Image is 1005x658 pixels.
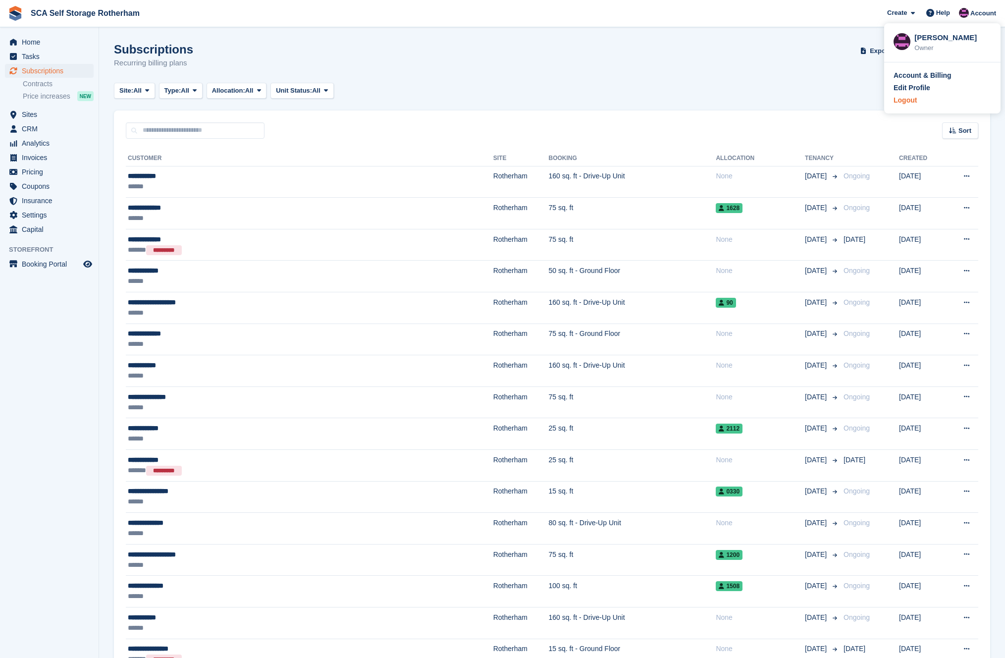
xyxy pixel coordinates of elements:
span: 1200 [716,550,742,560]
td: [DATE] [899,513,945,545]
div: None [716,455,805,465]
td: 25 sq. ft [549,418,716,450]
td: 75 sq. ft - Ground Floor [549,324,716,355]
th: Customer [126,151,493,166]
td: 25 sq. ft [549,450,716,482]
td: 160 sq. ft - Drive-Up Unit [549,292,716,324]
p: Recurring billing plans [114,57,193,69]
span: 1508 [716,581,742,591]
button: Site: All [114,83,155,99]
span: [DATE] [805,455,829,465]
a: menu [5,222,94,236]
span: Ongoing [844,361,870,369]
span: [DATE] [805,203,829,213]
div: None [716,518,805,528]
span: Export [870,46,890,56]
span: [DATE] [805,329,829,339]
a: menu [5,165,94,179]
img: Dale Chapman [959,8,969,18]
span: Subscriptions [22,64,81,78]
div: None [716,266,805,276]
a: menu [5,122,94,136]
span: 90 [716,298,736,308]
a: menu [5,108,94,121]
span: Ongoing [844,550,870,558]
a: menu [5,64,94,78]
td: [DATE] [899,166,945,198]
a: Account & Billing [894,70,991,81]
span: Analytics [22,136,81,150]
td: [DATE] [899,544,945,576]
span: [DATE] [844,235,865,243]
span: Ongoing [844,487,870,495]
span: 2112 [716,424,742,434]
span: [DATE] [805,360,829,371]
span: [DATE] [844,456,865,464]
td: [DATE] [899,292,945,324]
img: Dale Chapman [894,33,910,50]
button: Unit Status: All [270,83,333,99]
span: All [245,86,254,96]
span: Capital [22,222,81,236]
span: [DATE] [805,644,829,654]
span: [DATE] [805,549,829,560]
span: [DATE] [805,266,829,276]
a: menu [5,50,94,63]
td: Rotherham [493,450,549,482]
td: [DATE] [899,418,945,450]
td: 50 sq. ft - Ground Floor [549,261,716,292]
td: [DATE] [899,324,945,355]
span: Account [970,8,996,18]
td: [DATE] [899,481,945,513]
td: Rotherham [493,544,549,576]
td: 80 sq. ft - Drive-Up Unit [549,513,716,545]
span: [DATE] [805,486,829,496]
td: [DATE] [899,450,945,482]
td: Rotherham [493,198,549,229]
span: Ongoing [844,424,870,432]
td: Rotherham [493,166,549,198]
a: Logout [894,95,991,106]
a: SCA Self Storage Rotherham [27,5,144,21]
td: 15 sq. ft [549,481,716,513]
td: 75 sq. ft [549,544,716,576]
td: Rotherham [493,229,549,261]
span: Unit Status: [276,86,312,96]
td: Rotherham [493,576,549,607]
a: menu [5,257,94,271]
div: None [716,234,805,245]
span: All [312,86,320,96]
td: 160 sq. ft - Drive-Up Unit [549,166,716,198]
div: None [716,171,805,181]
a: Preview store [82,258,94,270]
div: Owner [914,43,991,53]
span: Type: [164,86,181,96]
span: Sort [958,126,971,136]
td: Rotherham [493,418,549,450]
a: menu [5,136,94,150]
span: Price increases [23,92,70,101]
td: [DATE] [899,198,945,229]
span: Ongoing [844,519,870,527]
div: [PERSON_NAME] [914,32,991,41]
span: Ongoing [844,267,870,274]
span: Home [22,35,81,49]
span: [DATE] [805,581,829,591]
span: [DATE] [805,518,829,528]
div: Account & Billing [894,70,952,81]
button: Allocation: All [207,83,267,99]
div: Edit Profile [894,83,930,93]
td: [DATE] [899,355,945,387]
div: None [716,644,805,654]
span: 1628 [716,203,742,213]
span: All [181,86,189,96]
td: 100 sq. ft [549,576,716,607]
span: Pricing [22,165,81,179]
span: Insurance [22,194,81,208]
td: [DATE] [899,576,945,607]
h1: Subscriptions [114,43,193,56]
span: Storefront [9,245,99,255]
span: [DATE] [805,392,829,402]
span: CRM [22,122,81,136]
td: [DATE] [899,229,945,261]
